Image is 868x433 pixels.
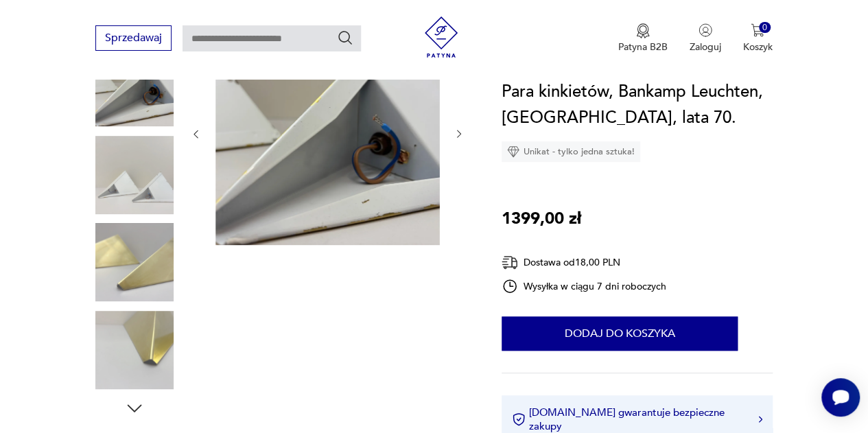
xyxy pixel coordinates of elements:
[759,22,771,34] div: 0
[751,23,764,37] img: Ikona koszyka
[699,23,712,37] img: Ikonka użytkownika
[502,278,666,294] div: Wysyłka w ciągu 7 dni roboczych
[507,145,519,158] img: Ikona diamentu
[95,136,174,214] img: Zdjęcie produktu Para kinkietów, Bankamp Leuchten, Niemcy, lata 70.
[743,40,773,54] p: Koszyk
[502,316,738,351] button: Dodaj do koszyka
[690,23,721,54] button: Zaloguj
[502,206,581,232] p: 1399,00 zł
[743,23,773,54] button: 0Koszyk
[502,79,773,131] h1: Para kinkietów, Bankamp Leuchten, [GEOGRAPHIC_DATA], lata 70.
[421,16,462,58] img: Patyna - sklep z meblami i dekoracjami vintage
[95,34,172,44] a: Sprzedawaj
[821,378,860,417] iframe: Smartsupp widget button
[512,406,762,433] button: [DOMAIN_NAME] gwarantuje bezpieczne zakupy
[95,223,174,301] img: Zdjęcie produktu Para kinkietów, Bankamp Leuchten, Niemcy, lata 70.
[618,40,668,54] p: Patyna B2B
[512,412,526,426] img: Ikona certyfikatu
[618,23,668,54] button: Patyna B2B
[502,254,518,271] img: Ikona dostawy
[502,141,640,162] div: Unikat - tylko jedna sztuka!
[95,311,174,389] img: Zdjęcie produktu Para kinkietów, Bankamp Leuchten, Niemcy, lata 70.
[758,416,762,423] img: Ikona strzałki w prawo
[636,23,650,38] img: Ikona medalu
[502,254,666,271] div: Dostawa od 18,00 PLN
[215,21,440,245] img: Zdjęcie produktu Para kinkietów, Bankamp Leuchten, Niemcy, lata 70.
[618,23,668,54] a: Ikona medaluPatyna B2B
[95,25,172,51] button: Sprzedawaj
[337,30,353,46] button: Szukaj
[690,40,721,54] p: Zaloguj
[95,48,174,126] img: Zdjęcie produktu Para kinkietów, Bankamp Leuchten, Niemcy, lata 70.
